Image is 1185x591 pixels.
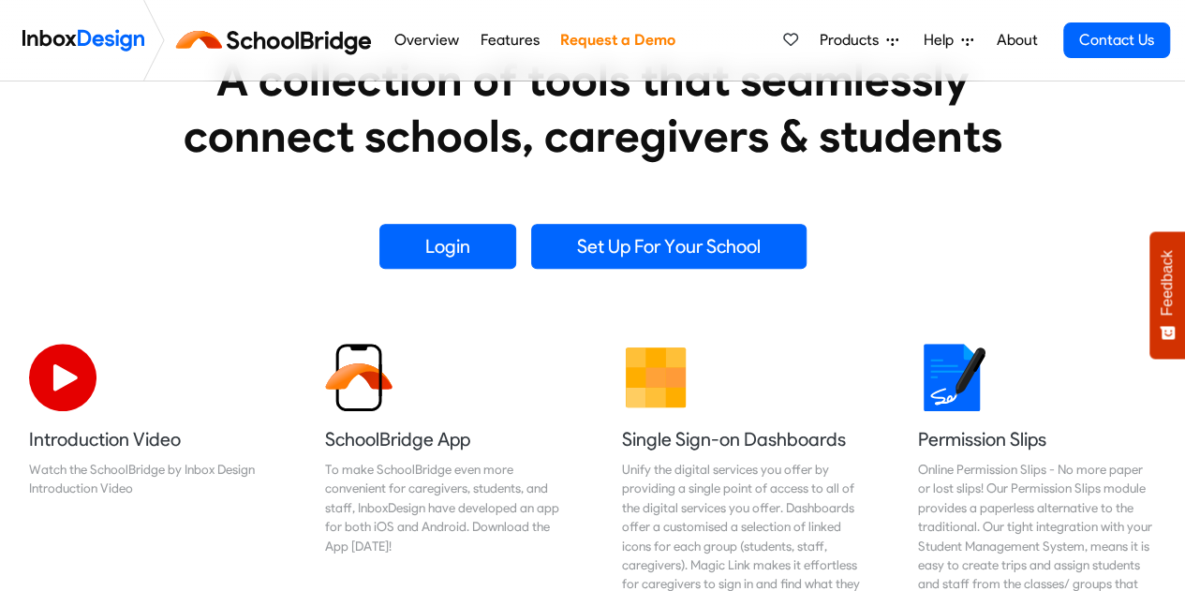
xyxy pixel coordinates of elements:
h5: Introduction Video [29,426,267,452]
span: Help [924,29,961,52]
button: Feedback - Show survey [1149,231,1185,359]
a: Contact Us [1063,22,1170,58]
a: About [991,22,1043,59]
a: Request a Demo [555,22,680,59]
h5: Permission Slips [918,426,1156,452]
div: Watch the SchoolBridge by Inbox Design Introduction Video [29,460,267,498]
h5: SchoolBridge App [325,426,563,452]
a: Products [812,22,906,59]
a: Features [475,22,544,59]
img: 2022_01_18_icon_signature.svg [918,344,985,411]
h5: Single Sign-on Dashboards [622,426,860,452]
a: Overview [389,22,464,59]
a: Set Up For Your School [531,224,807,269]
img: 2022_01_13_icon_grid.svg [622,344,689,411]
img: 2022_01_13_icon_sb_app.svg [325,344,393,411]
span: Feedback [1159,250,1176,316]
div: To make SchoolBridge even more convenient for caregivers, students, and staff, InboxDesign have d... [325,460,563,555]
a: Login [379,224,516,269]
span: Products [820,29,886,52]
a: Help [916,22,981,59]
heading: A collection of tools that seamlessly connect schools, caregivers & students [148,52,1038,164]
img: 2022_07_11_icon_video_playback.svg [29,344,96,411]
img: schoolbridge logo [172,18,383,63]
